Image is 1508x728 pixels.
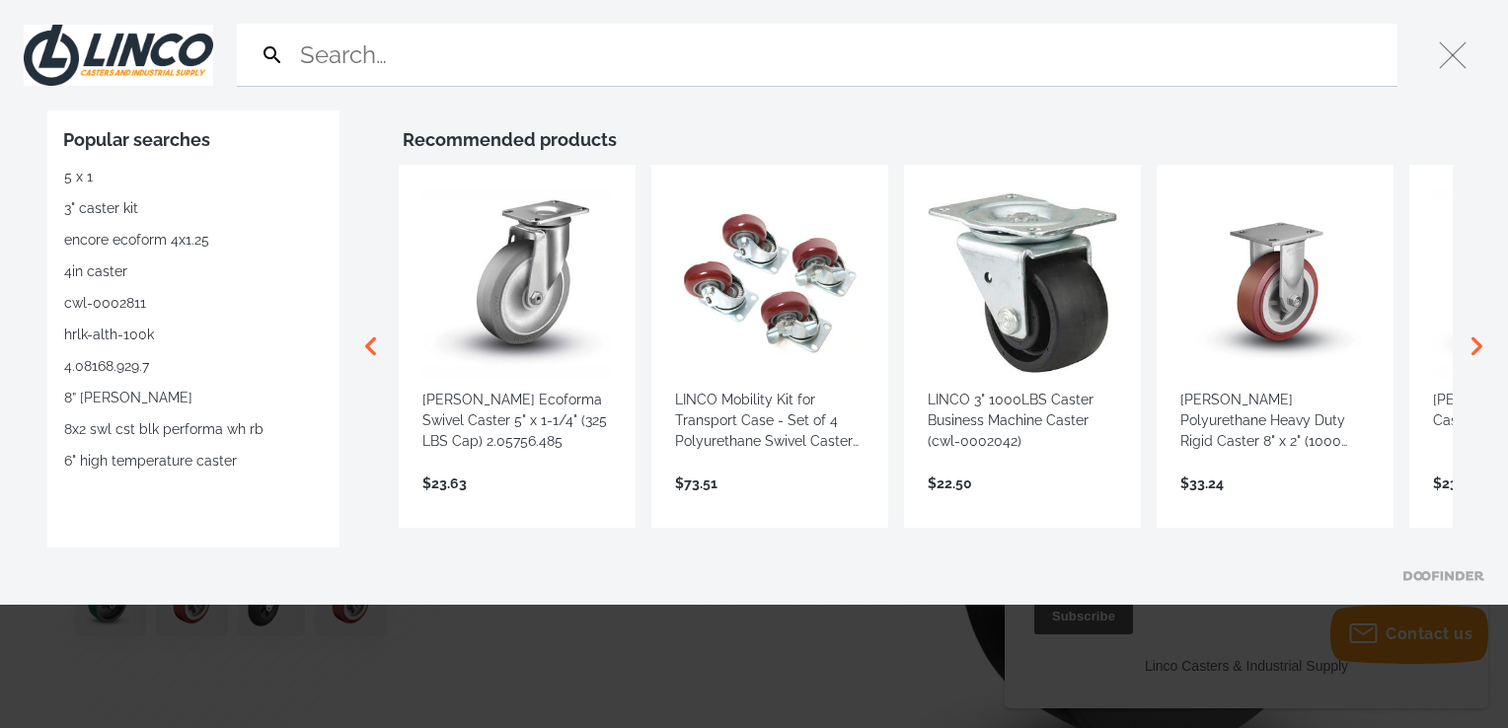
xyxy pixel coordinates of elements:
[64,325,154,345] span: hrlk-alth-100k
[296,24,1390,86] input: Search…
[63,350,324,382] button: Select suggestion: 4.08168.929.7
[63,350,324,382] div: Suggestion: 4.08168.929.7
[63,126,324,153] div: Popular searches
[64,261,127,282] span: 4in caster
[63,255,324,287] button: Select suggestion: 4in caster
[30,271,454,295] label: Email Address
[63,192,324,224] button: Select suggestion: 3" caster kit
[63,255,324,287] div: Suggestion: 4in caster
[64,293,146,314] span: cwl-0002811
[63,224,324,255] button: Select suggestion: encore ecoform 4x1.25
[63,382,324,413] button: Select suggestion: 8” caston
[63,224,324,255] div: Suggestion: encore ecoform 4x1.25
[30,354,128,390] input: Subscribe
[63,413,324,445] div: Suggestion: 8x2 swl cst blk performa wh rb
[63,319,324,350] div: Suggestion: hrlk-alth-100k
[63,192,324,224] div: Suggestion: 3" caster kit
[351,327,391,366] svg: Scroll left
[63,287,324,319] div: Suggestion: cwl-0002811
[261,43,284,67] svg: Search
[63,445,324,476] button: Select suggestion: 6" high temperature caster
[64,356,149,377] span: 4.08168.929.7
[64,230,209,251] span: encore ecoform 4x1.25
[63,161,324,192] div: Suggestion: 5 x 1
[63,161,324,192] button: Select suggestion: 5 x 1
[64,167,93,187] span: 5 x 1
[84,229,399,249] strong: Sign up and Save 10% On Your Order
[63,319,324,350] button: Select suggestion: hrlk-alth-100k
[64,419,264,440] span: 8x2 swl cst blk performa wh rb
[1403,571,1484,581] a: Doofinder home page
[1421,24,1484,87] button: Close
[63,445,324,476] div: Suggestion: 6" high temperature caster
[140,413,343,429] span: Linco Casters & Industrial Supply
[64,198,138,219] span: 3" caster kit
[24,25,213,86] img: Close
[63,413,324,445] button: Select suggestion: 8x2 swl cst blk performa wh rb
[1457,327,1496,366] svg: Scroll right
[63,287,324,319] button: Select suggestion: cwl-0002811
[63,382,324,413] div: Suggestion: 8” caston
[64,388,192,408] span: 8” [PERSON_NAME]
[403,126,1484,153] div: Recommended products
[64,451,237,472] span: 6" high temperature caster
